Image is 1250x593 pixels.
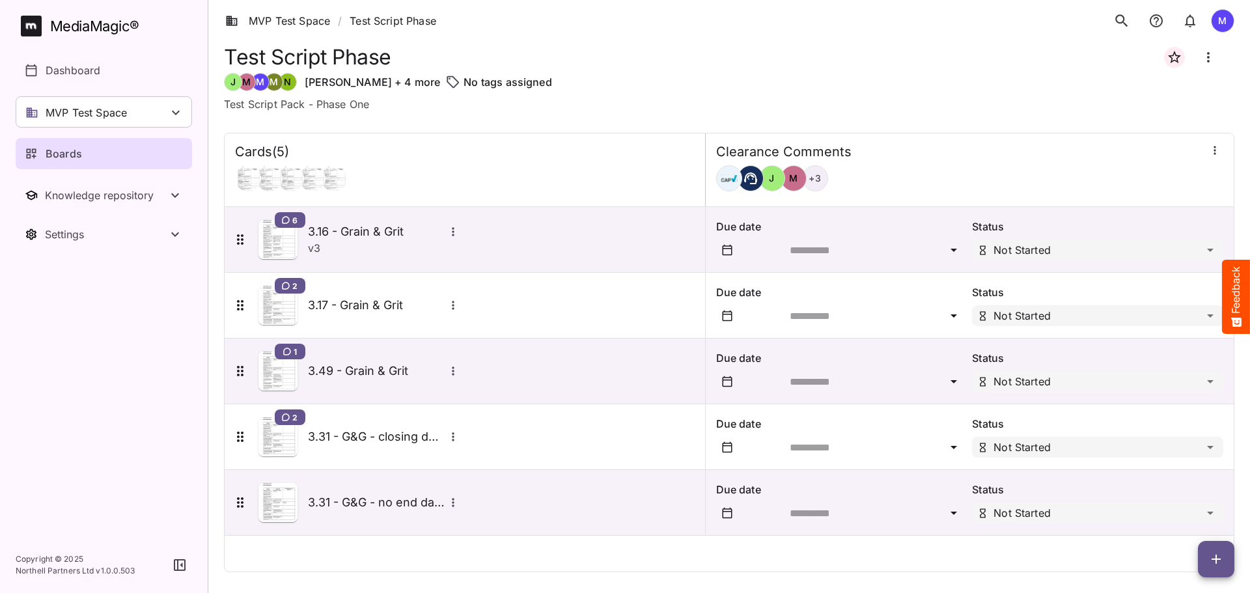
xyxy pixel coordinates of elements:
span: 2 [292,281,298,291]
h4: Clearance Comments [716,144,852,160]
button: More options for 3.49 - Grain & Grit [445,363,462,379]
p: Not Started [993,508,1051,518]
div: M [265,73,283,91]
span: 2 [292,412,298,422]
div: J [224,73,242,91]
span: / [338,13,342,29]
button: Toggle Settings [16,219,192,250]
h5: 3.17 - Grain & Grit [308,297,445,313]
img: Asset Thumbnail [258,220,298,259]
p: v 3 [308,240,320,256]
p: Copyright © 2025 [16,553,135,565]
p: Not Started [993,376,1051,387]
p: Status [972,219,1223,234]
button: More options for 3.31 - G&G - closing down - mismatch RSF [445,428,462,445]
button: More options for 3.17 - Grain & Grit [445,297,462,314]
p: Due date [716,219,967,234]
p: [PERSON_NAME] + 4 more [305,74,440,90]
p: Boards [46,146,82,161]
p: Not Started [993,310,1051,321]
p: Status [972,350,1223,366]
div: J [759,165,785,191]
a: Boards [16,138,192,169]
h1: Test Script Phase [224,45,391,69]
button: Feedback [1222,260,1250,334]
p: Dashboard [46,62,100,78]
h5: 3.49 - Grain & Grit [308,363,445,379]
span: 6 [292,215,298,225]
button: notifications [1143,7,1169,34]
img: tag-outline.svg [445,74,461,90]
div: N [279,73,297,91]
div: M [1211,9,1234,33]
button: notifications [1177,7,1203,34]
button: More options for 3.31 - G&G - no end date - match [445,494,462,511]
a: Dashboard [16,55,192,86]
p: Test Script Pack - Phase One [224,96,1234,112]
p: Due date [716,416,967,432]
p: Status [972,284,1223,300]
a: MVP Test Space [225,13,330,29]
p: Status [972,482,1223,497]
p: MVP Test Space [46,105,127,120]
h5: 3.31 - G&G - closing down - mismatch RSF [308,429,445,445]
h4: Cards ( 5 ) [235,144,289,160]
h5: 3.31 - G&G - no end date - match [308,495,445,510]
div: + 3 [802,165,828,191]
img: Asset Thumbnail [258,417,298,456]
p: Not Started [993,245,1051,255]
img: Asset Thumbnail [258,483,298,522]
p: Due date [716,284,967,300]
span: 1 [294,346,297,357]
img: Asset Thumbnail [258,286,298,325]
img: Asset Thumbnail [258,352,298,391]
p: No tags assigned [464,74,551,90]
button: Toggle Knowledge repository [16,180,192,211]
button: Board more options [1193,42,1224,73]
p: Due date [716,350,967,366]
div: M [781,165,807,191]
div: M [238,73,256,91]
a: MediaMagic® [21,16,192,36]
p: Due date [716,482,967,497]
nav: Knowledge repository [16,180,192,211]
div: M [251,73,270,91]
p: Not Started [993,442,1051,452]
div: Knowledge repository [45,189,167,202]
p: Northell Partners Ltd v 1.0.0.503 [16,565,135,577]
div: Settings [45,228,167,241]
p: Status [972,416,1223,432]
div: MediaMagic ® [50,16,139,37]
nav: Settings [16,219,192,250]
button: More options for 3.16 - Grain & Grit [445,223,462,240]
button: search [1108,7,1135,34]
h5: 3.16 - Grain & Grit [308,224,445,240]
